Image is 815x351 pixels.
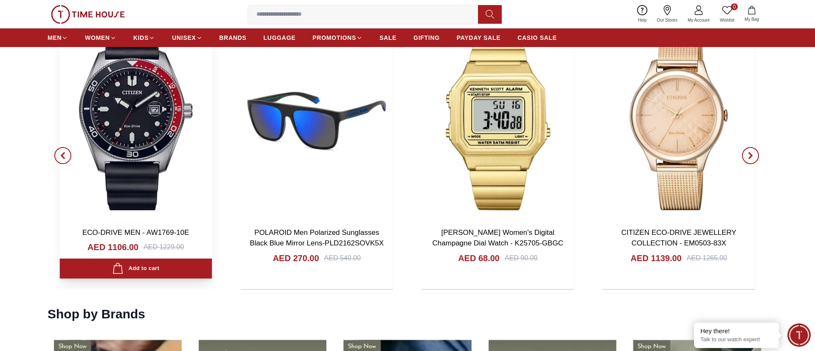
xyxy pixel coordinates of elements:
span: KIDS [133,33,149,42]
a: POLAROID Men Polarized Sunglasses Black Blue Mirror Lens-PLD2162SOVK5X [250,228,384,248]
a: GIFTING [413,30,440,45]
img: ... [51,5,125,24]
p: Talk to our watch expert! [700,336,773,343]
a: [PERSON_NAME] Women's Digital Champagne Dial Watch - K25705-GBGC [433,228,563,248]
button: My Bag [739,4,764,24]
span: 0 [731,3,738,10]
h4: AED 1139.00 [631,252,682,264]
span: PAYDAY SALE [457,33,500,42]
a: CASIO SALE [517,30,557,45]
a: PAYDAY SALE [457,30,500,45]
span: Our Stores [654,17,681,23]
img: Kenneth Scott Women's Digital Champagne Dial Watch - K25705-GBGC [422,22,574,220]
div: Add to cart [112,263,159,274]
span: WOMEN [85,33,110,42]
span: SALE [379,33,396,42]
a: WOMEN [85,30,116,45]
a: Our Stores [652,3,683,25]
span: GIFTING [413,33,440,42]
span: PROMOTIONS [312,33,356,42]
span: LUGGAGE [264,33,296,42]
a: CITIZEN ECO-DRIVE JEWELLERY COLLECTION - EM0503-83X [621,228,736,248]
h4: AED 1106.00 [87,241,138,253]
a: MEN [48,30,68,45]
span: My Bag [741,16,762,22]
div: AED 90.00 [505,253,537,263]
div: Chat Widget [787,323,811,347]
span: BRANDS [219,33,247,42]
a: Help [633,3,652,25]
h4: AED 68.00 [458,252,500,264]
span: CASIO SALE [517,33,557,42]
div: Hey there! [700,327,773,335]
button: Add to cart [59,259,212,279]
img: POLAROID Men Polarized Sunglasses Black Blue Mirror Lens-PLD2162SOVK5X [241,22,393,220]
img: ECO-DRIVE MEN - AW1769-10E [59,22,212,220]
span: My Account [684,17,713,23]
a: KIDS [133,30,155,45]
span: Help [635,17,650,23]
img: CITIZEN ECO-DRIVE JEWELLERY COLLECTION - EM0503-83X [603,22,755,220]
a: BRANDS [219,30,247,45]
a: 0Wishlist [715,3,739,25]
h2: Shop by Brands [48,306,145,322]
div: AED 1229.00 [143,242,184,252]
div: AED 540.00 [324,253,361,263]
span: Wishlist [717,17,738,23]
a: SALE [379,30,396,45]
a: LUGGAGE [264,30,296,45]
a: ECO-DRIVE MEN - AW1769-10E [82,228,189,237]
div: AED 1265.00 [687,253,727,263]
span: MEN [48,33,62,42]
span: UNISEX [172,33,196,42]
a: PROMOTIONS [312,30,363,45]
a: UNISEX [172,30,202,45]
h4: AED 270.00 [273,252,319,264]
